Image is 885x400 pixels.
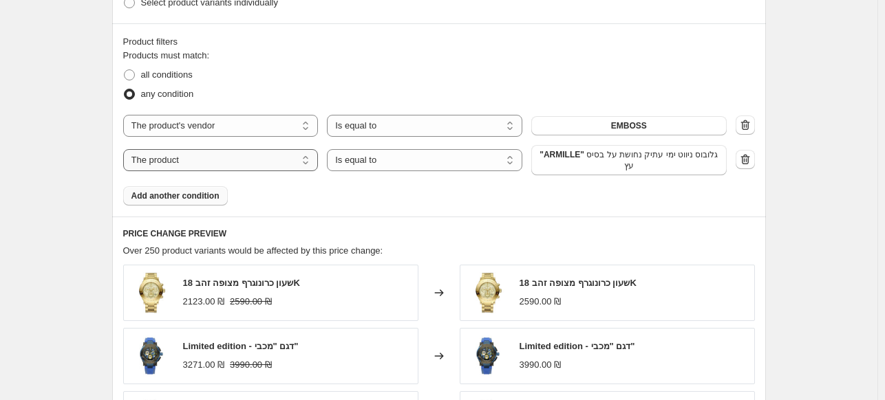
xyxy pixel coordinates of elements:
div: 2590.00 ₪ [520,295,562,309]
span: all conditions [141,69,193,80]
span: שעון כרונוגרף מצופה זהב 18K [183,278,300,288]
img: 10160497_80x.jpg [131,335,172,377]
div: Product filters [123,35,755,49]
button: "ARMILLE" גלובוס ניווט ימי עתיק נחושת על בסיס עץ [531,145,727,175]
strike: 3990.00 ₪ [230,358,272,372]
div: 2123.00 ₪ [183,295,225,309]
button: Add another condition [123,186,228,205]
div: 3990.00 ₪ [520,358,562,372]
button: EMBOSS [531,116,727,135]
div: 3271.00 ₪ [183,358,225,372]
span: any condition [141,89,194,99]
strike: 2590.00 ₪ [230,295,272,309]
img: EMTMMCYGYMY000_80x.jpg [467,272,509,313]
img: EMTMMCYGYMY000_80x.jpg [131,272,172,313]
span: "ARMILLE" גלובוס ניווט ימי עתיק נחושת על בסיס עץ [540,149,718,171]
span: Products must match: [123,50,210,60]
span: שעון כרונוגרף מצופה זהב 18K [520,278,637,288]
span: Limited edition - דגם "מכבי" [183,341,299,351]
img: 10160497_80x.jpg [467,335,509,377]
span: Over 250 product variants would be affected by this price change: [123,245,383,256]
span: Limited edition - דגם "מכבי" [520,341,635,351]
h6: PRICE CHANGE PREVIEW [123,228,755,239]
span: EMBOSS [611,120,647,131]
span: Add another condition [131,190,220,201]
